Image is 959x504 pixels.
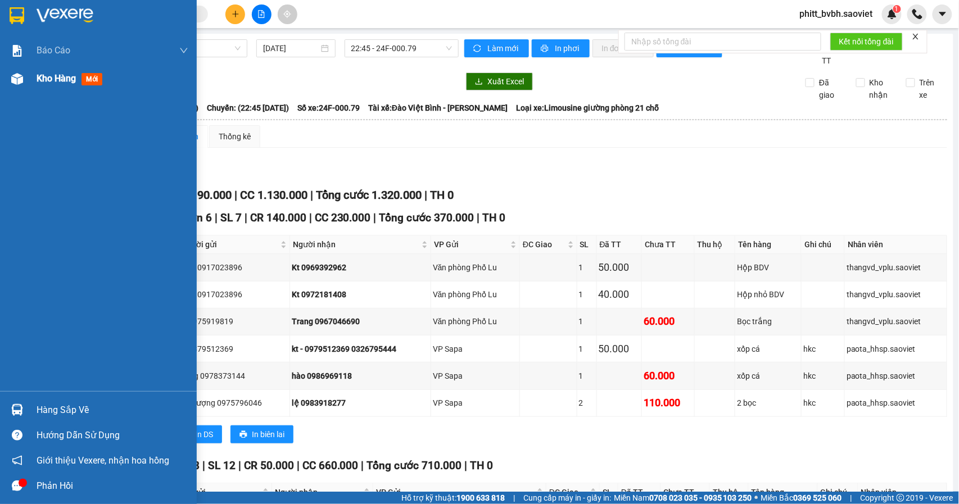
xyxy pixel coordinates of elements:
[431,308,520,335] td: Văn phòng Phố Lu
[180,397,288,409] div: C Phượng 0975796046
[579,288,595,301] div: 1
[12,455,22,466] span: notification
[433,370,518,382] div: VP Sapa
[912,9,922,19] img: phone-icon
[434,238,508,251] span: VP Gửi
[847,397,945,409] div: paota_hhsp.saoviet
[180,261,288,274] div: Hiếu 0917023896
[208,459,236,472] span: SL 12
[625,33,821,51] input: Nhập số tổng đài
[815,76,847,101] span: Đã giao
[579,370,595,382] div: 1
[847,288,945,301] div: thangvd_vplu.saoviet
[600,483,618,502] th: SL
[292,261,429,274] div: Kt 0969392962
[541,44,550,53] span: printer
[549,486,588,498] span: ĐC Giao
[802,235,845,254] th: Ghi chú
[523,238,565,251] span: ĐC Giao
[431,390,520,417] td: VP Sapa
[244,459,294,472] span: CR 50.000
[737,315,799,328] div: Bọc trắng
[170,459,200,472] span: Đơn 8
[275,486,361,498] span: Người nhận
[523,492,611,504] span: Cung cấp máy in - giấy in:
[252,4,272,24] button: file-add
[794,493,842,502] strong: 0369 525 060
[431,281,520,308] td: Văn phòng Phố Lu
[180,370,288,382] div: Dung 0978373144
[431,335,520,362] td: VP Sapa
[592,39,654,57] button: In đơn chọn
[376,486,535,498] span: VP Gửi
[555,42,581,55] span: In phơi
[292,397,429,409] div: lệ 0983918277
[310,188,313,202] span: |
[803,370,843,382] div: hkc
[912,33,920,40] span: close
[473,44,483,53] span: sync
[316,188,422,202] span: Tổng cước 1.320.000
[230,425,293,443] button: printerIn biên lai
[215,211,218,224] span: |
[532,39,590,57] button: printerIn phơi
[219,130,251,143] div: Thống kê
[367,459,462,472] span: Tổng cước 710.000
[487,42,520,55] span: Làm mới
[238,459,241,472] span: |
[309,211,312,224] span: |
[401,492,505,504] span: Hỗ trợ kỹ thuật:
[433,315,518,328] div: Văn phòng Phố Lu
[735,235,802,254] th: Tên hàng
[180,343,288,355] div: kt 0879512369
[839,35,894,48] span: Kết nối tổng đài
[803,397,843,409] div: hkc
[283,10,291,18] span: aim
[577,235,597,254] th: SL
[618,483,661,502] th: Đã TT
[710,483,748,502] th: Thu hộ
[250,211,306,224] span: CR 140.000
[11,404,23,416] img: warehouse-icon
[278,4,297,24] button: aim
[37,427,188,444] div: Hướng dẫn sử dụng
[245,211,247,224] span: |
[10,7,24,24] img: logo-vxr
[368,102,508,114] span: Tài xế: Đào Việt Bình - [PERSON_NAME]
[845,235,947,254] th: Nhân viên
[37,43,70,57] span: Báo cáo
[430,188,454,202] span: TH 0
[315,211,371,224] span: CC 230.000
[240,188,307,202] span: CC 1.130.000
[579,315,595,328] div: 1
[252,428,284,441] span: In biên lai
[174,188,232,202] span: CR 190.000
[847,370,945,382] div: paota_hhsp.saoviet
[579,261,595,274] div: 1
[239,430,247,439] span: printer
[865,76,898,101] span: Kho nhận
[225,4,245,24] button: plus
[170,486,260,498] span: Người gửi
[599,341,640,357] div: 50.000
[483,211,506,224] span: TH 0
[487,75,524,88] span: Xuất Excel
[933,4,952,24] button: caret-down
[830,33,903,51] button: Kết nối tổng đài
[374,211,377,224] span: |
[351,40,452,57] span: 22:45 - 24F-000.79
[847,343,945,355] div: paota_hhsp.saoviet
[292,288,429,301] div: Kt 0972181408
[179,46,188,55] span: down
[466,72,533,90] button: downloadXuất Excel
[424,188,427,202] span: |
[895,5,899,13] span: 1
[761,492,842,504] span: Miền Bắc
[737,397,799,409] div: 2 bọc
[579,397,595,409] div: 2
[737,370,799,382] div: xốp cá
[818,483,858,502] th: Ghi chú
[297,459,300,472] span: |
[749,483,818,502] th: Tên hàng
[11,73,23,85] img: warehouse-icon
